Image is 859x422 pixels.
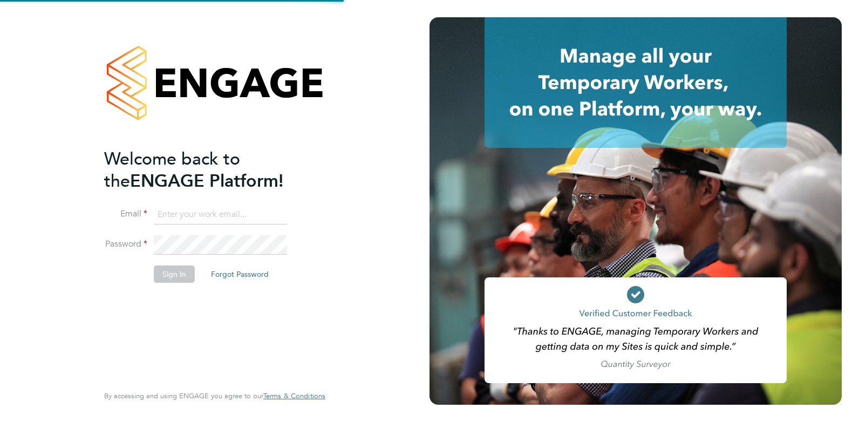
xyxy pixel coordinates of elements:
label: Password [104,239,147,250]
button: Forgot Password [202,266,277,283]
button: Sign In [154,266,195,283]
label: Email [104,208,147,220]
input: Enter your work email... [154,205,287,224]
a: Terms & Conditions [263,392,325,400]
span: By accessing and using ENGAGE you agree to our [104,391,325,400]
span: Welcome back to the [104,148,240,192]
h2: ENGAGE Platform! [104,148,315,192]
span: Terms & Conditions [263,391,325,400]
